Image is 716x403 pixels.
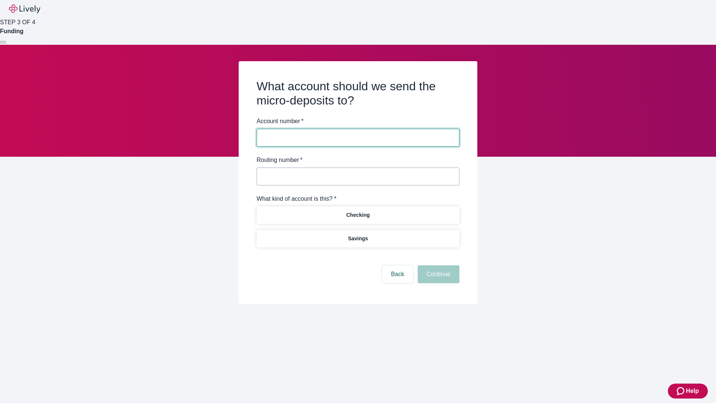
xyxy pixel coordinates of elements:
[257,230,459,247] button: Savings
[257,206,459,224] button: Checking
[257,117,304,126] label: Account number
[257,156,302,165] label: Routing number
[686,387,699,396] span: Help
[257,79,459,108] h2: What account should we send the micro-deposits to?
[346,211,370,219] p: Checking
[677,387,686,396] svg: Zendesk support icon
[348,235,368,243] p: Savings
[257,194,336,203] label: What kind of account is this? *
[382,265,413,283] button: Back
[9,4,40,13] img: Lively
[668,384,708,399] button: Zendesk support iconHelp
